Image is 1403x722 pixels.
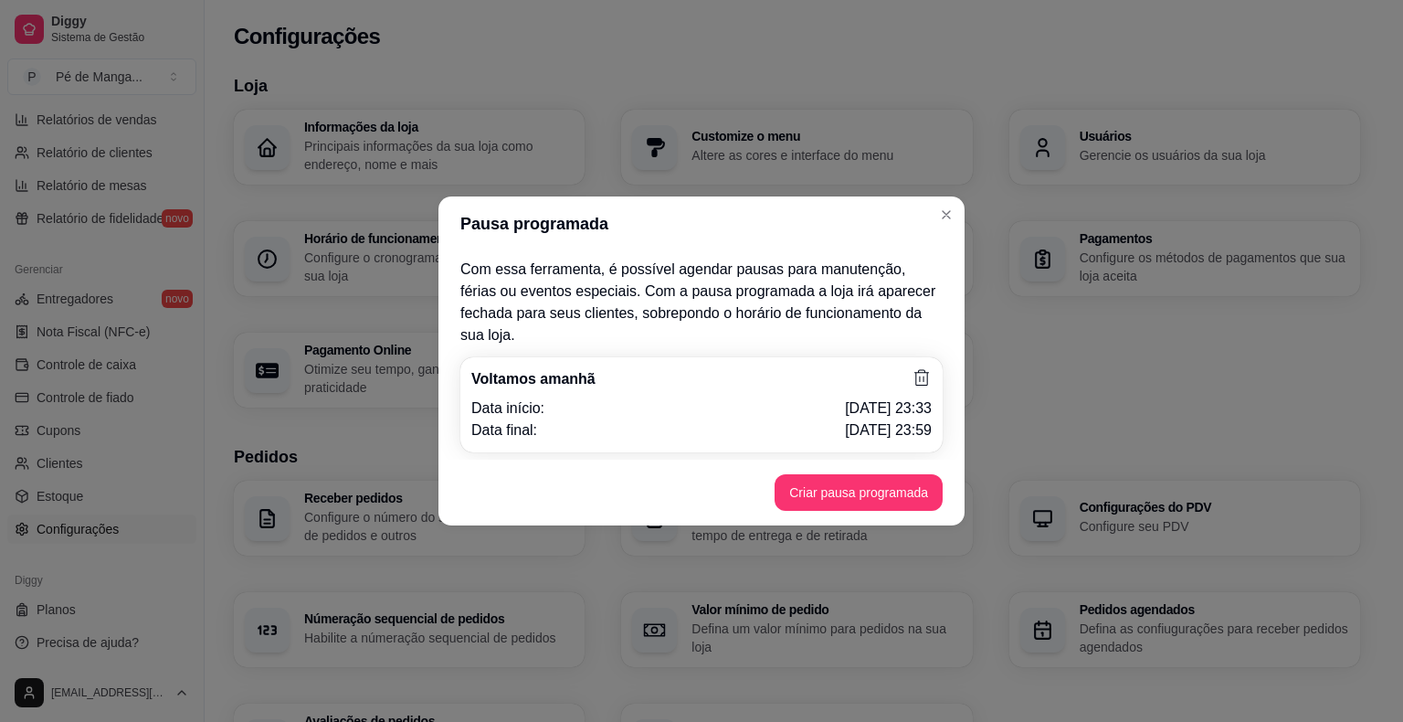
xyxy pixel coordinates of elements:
p: Com essa ferramenta, é possível agendar pausas para manutenção, férias ou eventos especiais. Com ... [460,259,943,346]
p: Data final: [471,419,537,441]
p: Data início: [471,398,544,419]
header: Pausa programada [438,196,965,251]
button: Close [932,200,961,229]
p: [DATE] 23:33 [845,398,932,419]
p: [DATE] 23:59 [845,419,932,441]
p: Voltamos amanhã [471,368,596,390]
button: Criar pausa programada [775,474,943,511]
